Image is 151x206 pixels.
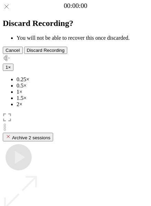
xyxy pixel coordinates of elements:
li: You will not be able to recover this once discarded. [17,35,148,41]
button: Cancel [3,47,23,54]
li: 1.5× [17,95,148,101]
button: 1× [3,64,13,71]
h2: Discard Recording? [3,19,148,28]
span: 1 [6,65,8,70]
div: Archive 2 sessions [6,134,50,140]
li: 1× [17,89,148,95]
a: 00:00:00 [64,2,87,10]
button: Discard Recording [24,47,68,54]
li: 0.5× [17,83,148,89]
li: 2× [17,101,148,107]
li: 0.25× [17,76,148,83]
button: Archive 2 sessions [3,133,53,141]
